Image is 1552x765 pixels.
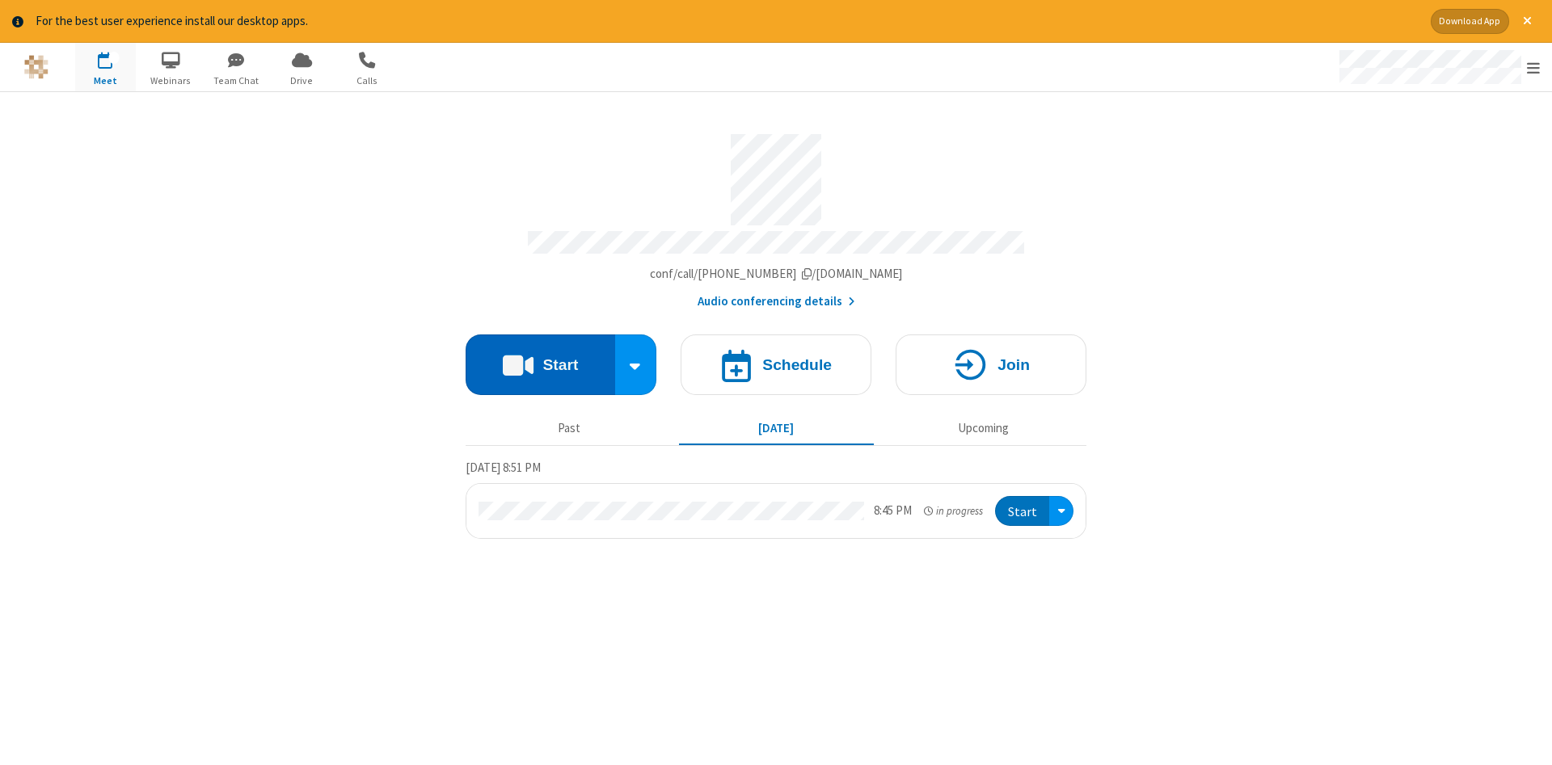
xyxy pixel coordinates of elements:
[466,458,1086,539] section: Today's Meetings
[874,502,912,520] div: 8:45 PM
[650,265,903,284] button: Copy my meeting room linkCopy my meeting room link
[466,460,541,475] span: [DATE] 8:51 PM
[206,74,267,88] span: Team Chat
[995,496,1049,526] button: Start
[75,74,136,88] span: Meet
[542,357,578,372] h4: Start
[337,74,398,88] span: Calls
[109,52,120,64] div: 1
[762,357,832,372] h4: Schedule
[1324,43,1552,91] div: Open menu
[1431,9,1509,34] button: Download App
[466,334,615,395] button: Start
[472,414,667,444] button: Past
[141,74,201,88] span: Webinars
[924,503,983,519] em: in progress
[6,43,66,91] button: Logo
[272,74,332,88] span: Drive
[615,334,657,395] div: Start conference options
[1515,9,1540,34] button: Close alert
[36,12,1419,31] div: For the best user experience install our desktop apps.
[997,357,1030,372] h4: Join
[681,334,871,395] button: Schedule
[1049,496,1073,526] div: Open menu
[886,414,1081,444] button: Upcoming
[650,266,903,281] span: Copy my meeting room link
[679,414,874,444] button: [DATE]
[896,334,1086,395] button: Join
[698,292,855,311] button: Audio conferencing details
[466,122,1086,310] section: Account details
[24,55,48,79] img: QA Selenium DO NOT DELETE OR CHANGE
